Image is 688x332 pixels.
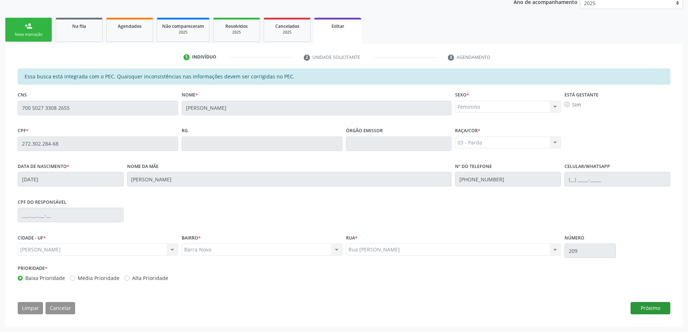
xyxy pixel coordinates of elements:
[455,125,480,137] label: Raça/cor
[572,101,581,108] label: Sim
[127,161,159,172] label: Nome da mãe
[564,90,598,101] label: Está gestante
[18,161,69,172] label: Data de nascimento
[132,274,168,282] label: Alta Prioridade
[18,69,670,85] div: Essa busca está integrada com o PEC. Quaisquer inconsistências nas informações devem ser corrigid...
[346,125,383,137] label: Órgão emissor
[10,32,47,37] div: Nova marcação
[455,90,469,101] label: Sexo
[346,232,358,243] label: Rua
[455,172,561,186] input: (__) _____-_____
[564,161,610,172] label: Celular/WhatsApp
[182,90,198,101] label: Nome
[218,30,255,35] div: 2025
[18,90,27,101] label: CNS
[225,23,248,29] span: Resolvidos
[18,208,124,222] input: ___.___.___-__
[18,125,29,137] label: CPF
[183,54,190,61] div: 1
[25,22,33,30] div: person_add
[631,302,670,314] button: Próximo
[18,302,43,314] button: Limpar
[182,125,188,137] label: RG
[72,23,86,29] span: Na fila
[455,161,492,172] label: Nº do Telefone
[46,302,75,314] button: Cancelar
[564,172,670,186] input: (__) _____-_____
[564,232,584,243] label: Número
[18,172,124,186] input: __/__/____
[182,232,201,243] label: BAIRRO
[162,23,204,29] span: Não compareceram
[275,23,299,29] span: Cancelados
[25,274,65,282] label: Baixa Prioridade
[18,197,66,208] label: CPF do responsável
[78,274,120,282] label: Média Prioridade
[269,30,305,35] div: 2025
[18,232,46,243] label: CIDADE - UF
[118,23,142,29] span: Agendados
[18,263,47,274] label: Prioridade
[332,23,344,29] span: Editar
[162,30,204,35] div: 2025
[192,54,216,60] div: Indivíduo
